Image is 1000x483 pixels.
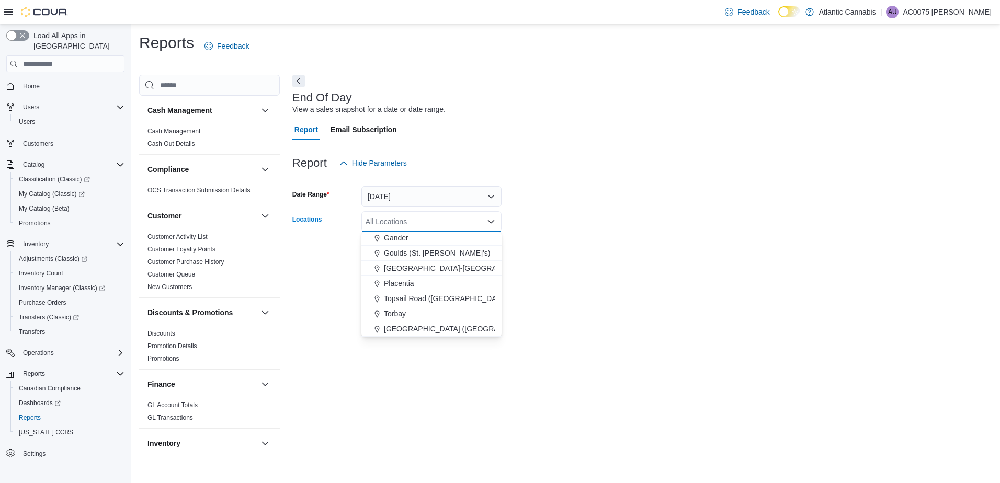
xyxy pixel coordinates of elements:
a: Dashboards [10,396,129,410]
a: OCS Transaction Submission Details [147,187,251,194]
p: | [880,6,882,18]
button: Hide Parameters [335,153,411,174]
button: Torbay [361,306,502,321]
button: Discounts & Promotions [259,306,271,319]
span: Transfers (Classic) [19,313,79,321]
span: Load All Apps in [GEOGRAPHIC_DATA] [29,30,124,51]
span: Reports [23,370,45,378]
p: Atlantic Cannabis [819,6,876,18]
label: Date Range [292,190,329,199]
a: Classification (Classic) [10,172,129,187]
span: Goulds (St. [PERSON_NAME]'s) [384,248,490,258]
span: My Catalog (Beta) [15,202,124,215]
span: Users [15,116,124,128]
div: Customer [139,231,280,297]
a: Customers [19,137,58,150]
a: Purchase Orders [15,296,71,309]
a: GL Transactions [147,414,193,421]
span: Adjustments (Classic) [19,255,87,263]
button: Inventory [19,238,53,250]
button: Reports [10,410,129,425]
button: Reports [19,367,49,380]
button: Users [19,101,43,113]
button: Customer [147,211,257,221]
a: Promotions [15,217,55,229]
p: AC0075 [PERSON_NAME] [903,6,992,18]
a: Promotion Details [147,342,197,350]
button: Finance [259,378,271,390]
a: Dashboards [15,397,65,409]
span: [US_STATE] CCRS [19,428,73,436]
span: Classification (Classic) [15,173,124,186]
a: Settings [19,447,50,460]
a: Customer Queue [147,271,195,278]
a: Feedback [721,2,774,22]
div: Choose from the following options [361,170,502,337]
button: Cash Management [259,104,271,117]
span: Operations [23,349,54,357]
button: Transfers [10,325,129,339]
button: Catalog [2,157,129,172]
div: View a sales snapshot for a date or date range. [292,104,446,115]
span: Report [294,119,318,140]
button: [GEOGRAPHIC_DATA] ([GEOGRAPHIC_DATA][PERSON_NAME]) [361,321,502,337]
span: Torbay [384,308,406,319]
a: Canadian Compliance [15,382,85,395]
span: Inventory [23,240,49,248]
span: Feedback [217,41,249,51]
span: Inventory Count [19,269,63,278]
span: Settings [23,450,46,458]
span: Hide Parameters [352,158,407,168]
h3: Discounts & Promotions [147,307,233,318]
span: AU [888,6,897,18]
span: Purchase Orders [15,296,124,309]
a: Cash Management [147,128,200,135]
button: [US_STATE] CCRS [10,425,129,440]
span: Feedback [737,7,769,17]
button: Inventory [2,237,129,251]
span: [GEOGRAPHIC_DATA]-[GEOGRAPHIC_DATA] [384,263,539,273]
span: Adjustments (Classic) [15,252,124,265]
span: Inventory Manager (Classic) [19,284,105,292]
span: Placentia [384,278,414,289]
a: Transfers (Classic) [10,310,129,325]
button: Gander [361,231,502,246]
a: Customer Activity List [147,233,208,240]
span: Inventory [19,238,124,250]
div: Cash Management [139,125,280,154]
button: Users [2,100,129,114]
a: Adjustments (Classic) [15,252,92,265]
button: Customers [2,135,129,151]
span: My Catalog (Classic) [19,190,85,198]
span: Users [23,103,39,111]
span: Dashboards [19,399,61,407]
a: Reports [15,411,45,424]
button: Close list of options [487,217,495,226]
a: [US_STATE] CCRS [15,426,77,439]
a: Inventory Manager (Classic) [10,281,129,295]
h3: Report [292,157,327,169]
span: Gander [384,233,408,243]
span: [GEOGRAPHIC_DATA] ([GEOGRAPHIC_DATA][PERSON_NAME]) [384,324,604,334]
button: [DATE] [361,186,502,207]
span: Transfers (Classic) [15,311,124,324]
button: Next [292,75,305,87]
span: Operations [19,347,124,359]
span: Users [19,118,35,126]
button: Placentia [361,276,502,291]
label: Locations [292,215,322,224]
a: Customer Purchase History [147,258,224,266]
span: Washington CCRS [15,426,124,439]
a: Transfers [15,326,49,338]
button: Catalog [19,158,49,171]
button: Cash Management [147,105,257,116]
button: Home [2,78,129,94]
img: Cova [21,7,68,17]
span: Reports [19,367,124,380]
h1: Reports [139,32,194,53]
span: Classification (Classic) [19,175,90,183]
button: [GEOGRAPHIC_DATA]-[GEOGRAPHIC_DATA] [361,261,502,276]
